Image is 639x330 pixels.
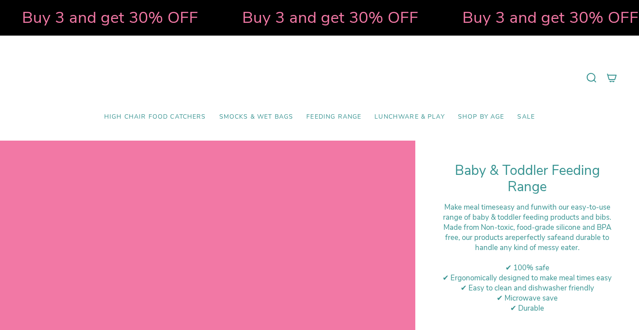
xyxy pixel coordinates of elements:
div: Make meal times with our easy-to-use range of baby & toddler feeding products and bibs. [437,202,617,222]
a: Feeding Range [300,107,368,127]
a: Mumma’s Little Helpers [244,49,396,107]
span: Feeding Range [306,113,361,121]
div: ✔ Durable [437,303,617,313]
div: ✔ Ergonomically designed to make meal times easy [437,273,617,283]
strong: easy and fun [499,202,542,212]
a: Lunchware & Play [368,107,451,127]
a: Shop by Age [451,107,511,127]
div: M [437,222,617,253]
h1: Baby & Toddler Feeding Range [437,163,617,196]
span: Smocks & Wet Bags [219,113,294,121]
div: ✔ 100% safe [437,263,617,273]
a: SALE [511,107,541,127]
a: High Chair Food Catchers [98,107,213,127]
a: Smocks & Wet Bags [213,107,300,127]
span: Lunchware & Play [374,113,444,121]
strong: Buy 3 and get 30% OFF [19,7,196,29]
span: ade from Non-toxic, food-grade silicone and BPA free, our products are and durable to handle any ... [445,222,611,253]
strong: Buy 3 and get 30% OFF [240,7,416,29]
span: ✔ Microwave save [497,293,558,303]
strong: perfectly safe [516,232,561,243]
span: Shop by Age [458,113,505,121]
div: ✔ Easy to clean and dishwasher friendly [437,283,617,293]
span: SALE [517,113,535,121]
strong: Buy 3 and get 30% OFF [460,7,636,29]
span: High Chair Food Catchers [104,113,206,121]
